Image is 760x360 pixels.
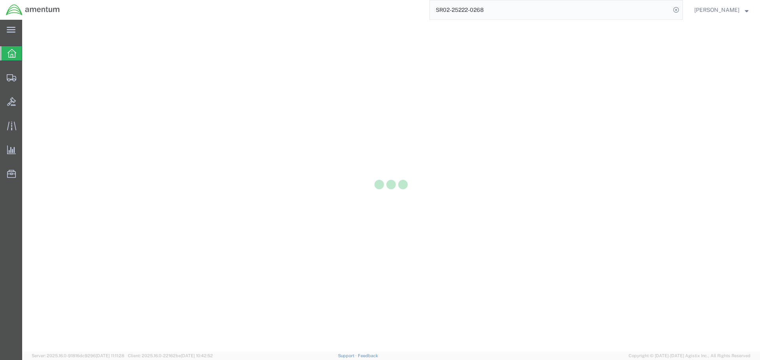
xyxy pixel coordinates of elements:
span: [DATE] 10:42:52 [181,353,213,358]
img: logo [6,4,60,16]
input: Search for shipment number, reference number [430,0,671,19]
span: Client: 2025.16.0-22162be [128,353,213,358]
span: [DATE] 11:11:28 [96,353,124,358]
span: Carlos Echevarria [694,6,739,14]
a: Feedback [358,353,378,358]
span: Server: 2025.16.0-91816dc9296 [32,353,124,358]
a: Support [338,353,358,358]
button: [PERSON_NAME] [694,5,749,15]
span: Copyright © [DATE]-[DATE] Agistix Inc., All Rights Reserved [629,352,750,359]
